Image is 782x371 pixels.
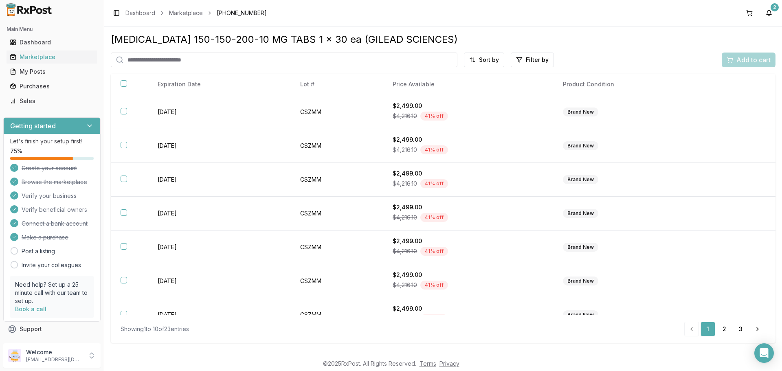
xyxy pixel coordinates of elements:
div: Brand New [563,277,598,285]
span: Verify your business [22,192,77,200]
div: 41 % off [420,247,448,256]
td: [DATE] [148,163,290,197]
a: Privacy [439,360,459,367]
td: [DATE] [148,197,290,231]
span: Filter by [526,56,549,64]
button: Support [3,322,101,336]
a: Invite your colleagues [22,261,81,269]
div: Dashboard [10,38,94,46]
p: Need help? Set up a 25 minute call with our team to set up. [15,281,89,305]
a: 3 [733,322,748,336]
div: 41 % off [420,281,448,290]
div: [MEDICAL_DATA] 150-150-200-10 MG TABS 1 x 30 ea (GILEAD SCIENCES) [111,33,775,46]
td: CSZMM [290,129,383,163]
a: Sales [7,94,97,108]
th: Lot # [290,74,383,95]
div: Open Intercom Messenger [754,343,774,363]
button: Purchases [3,80,101,93]
p: Welcome [26,348,83,356]
td: CSZMM [290,264,383,298]
span: Verify beneficial owners [22,206,87,214]
div: My Posts [10,68,94,76]
th: Expiration Date [148,74,290,95]
span: Sort by [479,56,499,64]
a: My Posts [7,64,97,79]
a: Book a call [15,305,46,312]
a: Marketplace [7,50,97,64]
a: Dashboard [125,9,155,17]
a: Go to next page [749,322,766,336]
span: $4,216.10 [393,213,417,222]
p: [EMAIL_ADDRESS][DOMAIN_NAME] [26,356,83,363]
div: Brand New [563,175,598,184]
span: $4,216.10 [393,281,417,289]
span: Create your account [22,164,77,172]
td: CSZMM [290,95,383,129]
div: $2,499.00 [393,203,543,211]
div: $2,499.00 [393,271,543,279]
div: Brand New [563,108,598,116]
div: 41 % off [420,112,448,121]
h3: Getting started [10,121,56,131]
h2: Main Menu [7,26,97,33]
img: RxPost Logo [3,3,55,16]
nav: breadcrumb [125,9,267,17]
span: Browse the marketplace [22,178,87,186]
span: Feedback [20,340,47,348]
th: Price Available [383,74,553,95]
td: [DATE] [148,129,290,163]
span: 75 % [10,147,22,155]
div: 41 % off [420,213,448,222]
div: Brand New [563,243,598,252]
a: Terms [420,360,436,367]
td: CSZMM [290,163,383,197]
div: 41 % off [420,314,448,323]
button: Feedback [3,336,101,351]
a: 2 [717,322,731,336]
a: Post a listing [22,247,55,255]
button: Filter by [511,53,554,67]
span: $4,216.10 [393,247,417,255]
div: $2,499.00 [393,305,543,313]
button: Dashboard [3,36,101,49]
div: $2,499.00 [393,102,543,110]
div: Brand New [563,310,598,319]
span: [PHONE_NUMBER] [217,9,267,17]
td: CSZMM [290,298,383,332]
div: 2 [771,3,779,11]
p: Let's finish your setup first! [10,137,94,145]
a: 1 [701,322,715,336]
button: Marketplace [3,50,101,64]
span: $4,216.10 [393,146,417,154]
div: Brand New [563,141,598,150]
span: Connect a bank account [22,220,88,228]
span: Make a purchase [22,233,68,241]
td: [DATE] [148,264,290,298]
div: $2,499.00 [393,136,543,144]
img: User avatar [8,349,21,362]
nav: pagination [684,322,766,336]
div: $2,499.00 [393,237,543,245]
a: Purchases [7,79,97,94]
div: 41 % off [420,145,448,154]
button: My Posts [3,65,101,78]
td: CSZMM [290,197,383,231]
div: Sales [10,97,94,105]
td: [DATE] [148,298,290,332]
td: CSZMM [290,231,383,264]
span: $4,216.10 [393,112,417,120]
th: Product Condition [553,74,714,95]
div: Brand New [563,209,598,218]
td: [DATE] [148,95,290,129]
span: $4,216.10 [393,180,417,188]
div: 41 % off [420,179,448,188]
button: 2 [762,7,775,20]
button: Sort by [464,53,504,67]
div: $2,499.00 [393,169,543,178]
div: Marketplace [10,53,94,61]
span: $4,216.10 [393,315,417,323]
div: Showing 1 to 10 of 23 entries [121,325,189,333]
button: Sales [3,94,101,108]
a: Marketplace [169,9,203,17]
td: [DATE] [148,231,290,264]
